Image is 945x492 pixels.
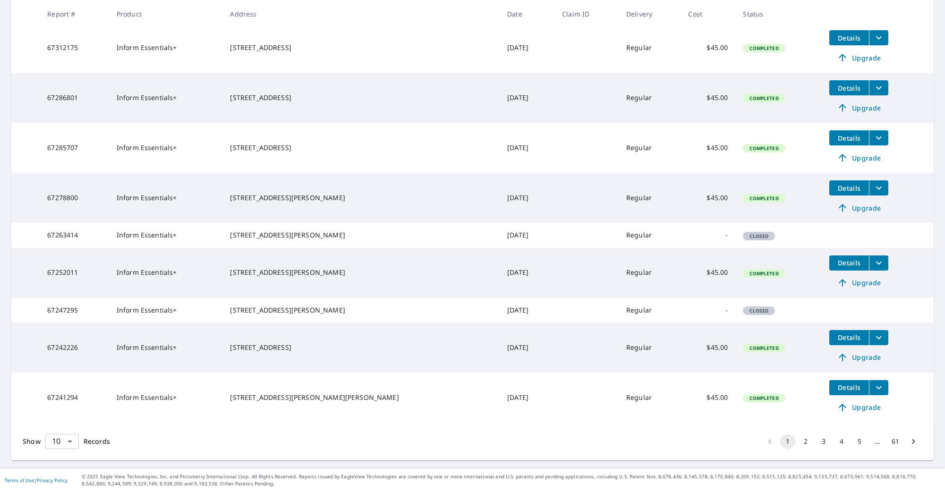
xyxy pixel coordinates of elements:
span: Completed [744,345,784,351]
div: [STREET_ADDRESS][PERSON_NAME][PERSON_NAME] [230,393,492,402]
a: Upgrade [829,50,888,65]
span: Details [835,333,863,342]
span: Completed [744,270,784,277]
td: Inform Essentials+ [109,173,223,223]
span: Completed [744,145,784,152]
td: [DATE] [500,73,554,123]
td: 67286801 [40,73,109,123]
a: Privacy Policy [37,477,68,484]
td: Regular [619,223,681,247]
span: Details [835,383,863,392]
td: [DATE] [500,173,554,223]
td: 67312175 [40,23,109,73]
td: Regular [619,123,681,173]
span: Details [835,258,863,267]
div: [STREET_ADDRESS][PERSON_NAME] [230,230,492,240]
td: [DATE] [500,248,554,298]
span: Upgrade [835,277,883,288]
a: Upgrade [829,350,888,365]
td: $45.00 [681,322,735,373]
span: Upgrade [835,352,883,363]
button: Go to next page [906,434,921,449]
td: Inform Essentials+ [109,298,223,322]
td: - [681,223,735,247]
td: 67247295 [40,298,109,322]
div: [STREET_ADDRESS] [230,43,492,52]
td: - [681,298,735,322]
span: Completed [744,195,784,202]
td: Inform Essentials+ [109,223,223,247]
td: Inform Essentials+ [109,322,223,373]
button: detailsBtn-67312175 [829,30,869,45]
button: detailsBtn-67278800 [829,180,869,195]
p: © 2025 Eagle View Technologies, Inc. and Pictometry International Corp. All Rights Reserved. Repo... [82,473,940,487]
td: [DATE] [500,298,554,322]
a: Terms of Use [5,477,34,484]
div: [STREET_ADDRESS][PERSON_NAME] [230,305,492,315]
td: Regular [619,298,681,322]
button: filesDropdownBtn-67285707 [869,130,888,145]
span: Details [835,184,863,193]
button: detailsBtn-67242226 [829,330,869,345]
div: [STREET_ADDRESS] [230,143,492,153]
span: Upgrade [835,402,883,413]
span: Completed [744,45,784,51]
td: [DATE] [500,322,554,373]
div: [STREET_ADDRESS] [230,343,492,352]
span: Upgrade [835,152,883,163]
td: 67278800 [40,173,109,223]
div: Show 10 records [45,434,79,449]
button: filesDropdownBtn-67278800 [869,180,888,195]
td: [DATE] [500,223,554,247]
p: | [5,477,68,483]
div: 10 [45,428,79,455]
span: Completed [744,395,784,401]
td: 67285707 [40,123,109,173]
td: $45.00 [681,123,735,173]
td: $45.00 [681,73,735,123]
td: Regular [619,373,681,423]
button: detailsBtn-67252011 [829,255,869,271]
td: Regular [619,173,681,223]
span: Details [835,134,863,143]
td: $45.00 [681,23,735,73]
span: Records [84,437,110,446]
a: Upgrade [829,400,888,415]
td: $45.00 [681,373,735,423]
td: [DATE] [500,23,554,73]
td: 67252011 [40,248,109,298]
td: Inform Essentials+ [109,23,223,73]
td: Inform Essentials+ [109,123,223,173]
button: Go to page 2 [798,434,813,449]
button: detailsBtn-67285707 [829,130,869,145]
span: Closed [744,233,774,239]
nav: pagination navigation [761,434,922,449]
a: Upgrade [829,100,888,115]
td: [DATE] [500,373,554,423]
td: $45.00 [681,248,735,298]
div: [STREET_ADDRESS][PERSON_NAME] [230,268,492,277]
button: Go to page 5 [852,434,867,449]
span: Upgrade [835,52,883,63]
a: Upgrade [829,275,888,290]
button: Go to page 3 [816,434,831,449]
td: [DATE] [500,123,554,173]
button: detailsBtn-67241294 [829,380,869,395]
td: Inform Essentials+ [109,373,223,423]
span: Details [835,34,863,42]
span: Upgrade [835,102,883,113]
td: Regular [619,248,681,298]
td: Inform Essentials+ [109,248,223,298]
td: 67263414 [40,223,109,247]
a: Upgrade [829,150,888,165]
button: Go to page 61 [888,434,903,449]
td: Regular [619,23,681,73]
div: [STREET_ADDRESS][PERSON_NAME] [230,193,492,203]
button: filesDropdownBtn-67242226 [869,330,888,345]
div: … [870,437,885,446]
td: 67241294 [40,373,109,423]
td: Regular [619,322,681,373]
a: Upgrade [829,200,888,215]
button: Go to page 4 [834,434,849,449]
button: filesDropdownBtn-67252011 [869,255,888,271]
